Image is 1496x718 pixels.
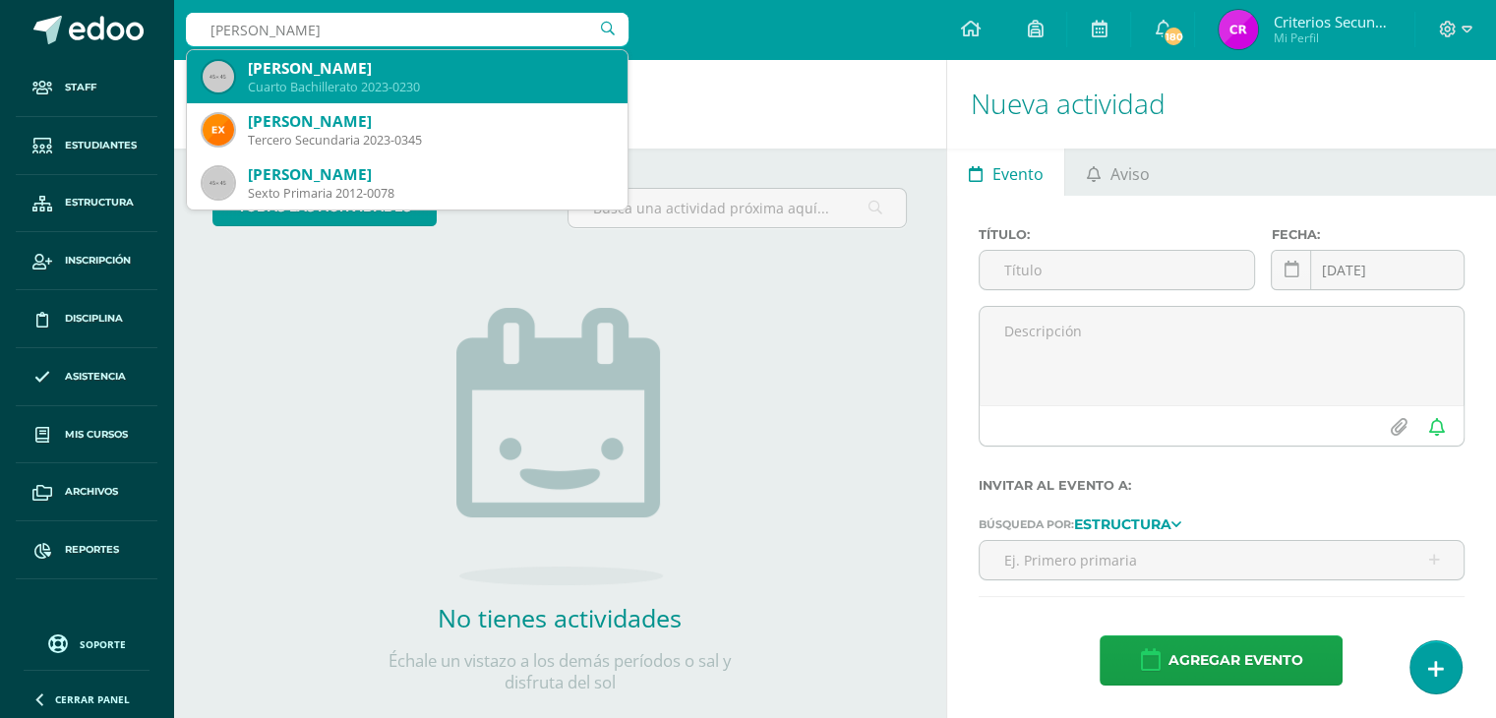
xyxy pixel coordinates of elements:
[363,601,756,634] h2: No tienes actividades
[16,463,157,521] a: Archivos
[992,150,1044,198] span: Evento
[248,79,612,95] div: Cuarto Bachillerato 2023-0230
[80,637,126,651] span: Soporte
[16,290,157,348] a: Disciplina
[65,542,119,558] span: Reportes
[65,484,118,500] span: Archivos
[456,308,663,585] img: no_activities.png
[1074,515,1171,533] strong: Estructura
[248,132,612,149] div: Tercero Secundaria 2023-0345
[16,232,157,290] a: Inscripción
[1272,251,1464,289] input: Fecha de entrega
[980,251,1255,289] input: Título
[16,521,157,579] a: Reportes
[979,227,1256,242] label: Título:
[24,629,150,656] a: Soporte
[248,58,612,79] div: [PERSON_NAME]
[186,13,628,46] input: Busca un usuario...
[979,517,1074,531] span: Búsqueda por:
[55,692,130,706] span: Cerrar panel
[1273,12,1391,31] span: Criterios Secundaria
[979,478,1465,493] label: Invitar al evento a:
[203,167,234,199] img: 45x45
[65,138,137,153] span: Estudiantes
[1219,10,1258,49] img: 32ded2d78f26f30623b1b52a8a229668.png
[16,59,157,117] a: Staff
[248,164,612,185] div: [PERSON_NAME]
[947,149,1064,196] a: Evento
[65,311,123,327] span: Disciplina
[248,111,612,132] div: [PERSON_NAME]
[363,650,756,693] p: Échale un vistazo a los demás períodos o sal y disfruta del sol
[248,185,612,202] div: Sexto Primaria 2012-0078
[971,59,1472,149] h1: Nueva actividad
[1110,150,1150,198] span: Aviso
[65,369,126,385] span: Asistencia
[1167,636,1302,685] span: Agregar evento
[203,114,234,146] img: 34c84efe9516ec26c416966b8521ccd7.png
[980,541,1464,579] input: Ej. Primero primaria
[1163,26,1184,47] span: 180
[16,348,157,406] a: Asistencia
[16,175,157,233] a: Estructura
[1065,149,1170,196] a: Aviso
[16,406,157,464] a: Mis cursos
[65,427,128,443] span: Mis cursos
[65,80,96,95] span: Staff
[1273,30,1391,46] span: Mi Perfil
[1074,516,1181,530] a: Estructura
[65,253,131,269] span: Inscripción
[1100,635,1343,686] button: Agregar evento
[16,117,157,175] a: Estudiantes
[203,61,234,92] img: 45x45
[568,189,906,227] input: Busca una actividad próxima aquí...
[65,195,134,210] span: Estructura
[1271,227,1465,242] label: Fecha:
